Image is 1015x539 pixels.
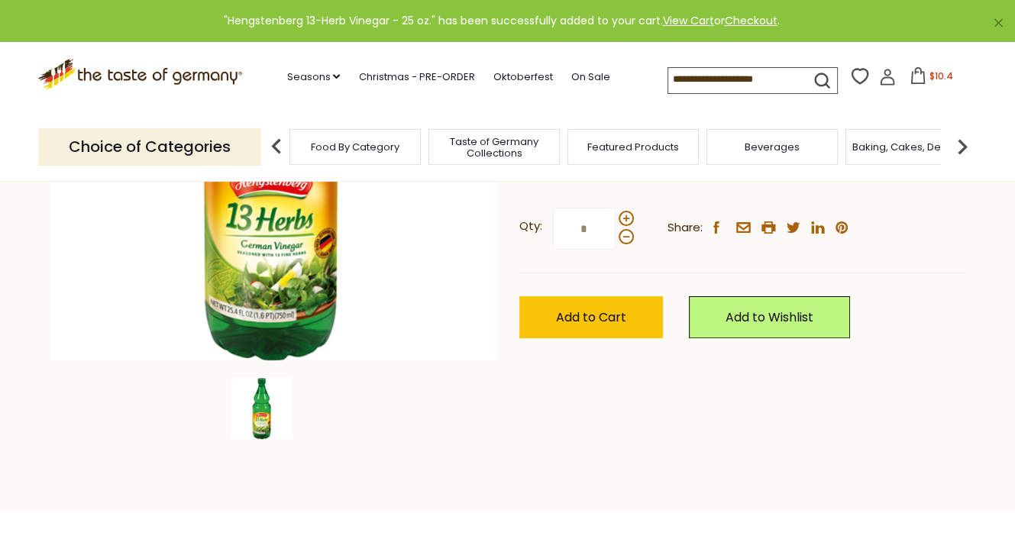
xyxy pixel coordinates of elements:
a: Checkout [725,13,777,28]
img: Hengstenberg 13-Herb Vinegar [231,378,293,439]
div: "Hengstenberg 13-Herb Vinegar - 25 oz." has been successfully added to your cart. or . [12,12,991,30]
a: On Sale [571,69,609,86]
a: View Cart [663,13,714,28]
a: Add to Wishlist [689,296,850,338]
a: Baking, Cakes, Desserts [852,141,971,153]
button: Add to Cart [519,296,663,338]
span: Add to Cart [556,308,626,326]
p: Choice of Categories [38,128,261,166]
a: × [994,18,1003,27]
a: Beverages [745,141,800,153]
strong: Qty: [519,217,542,236]
button: $10.4 [899,67,964,90]
span: Share: [668,218,703,237]
a: Taste of Germany Collections [433,136,555,159]
a: Oktoberfest [493,69,552,86]
input: Qty: [553,208,616,250]
a: Christmas - PRE-ORDER [358,69,474,86]
a: Seasons [286,69,340,86]
img: previous arrow [261,131,292,162]
span: $10.4 [929,69,953,82]
a: Featured Products [587,141,679,153]
a: Food By Category [311,141,399,153]
img: next arrow [947,131,978,162]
